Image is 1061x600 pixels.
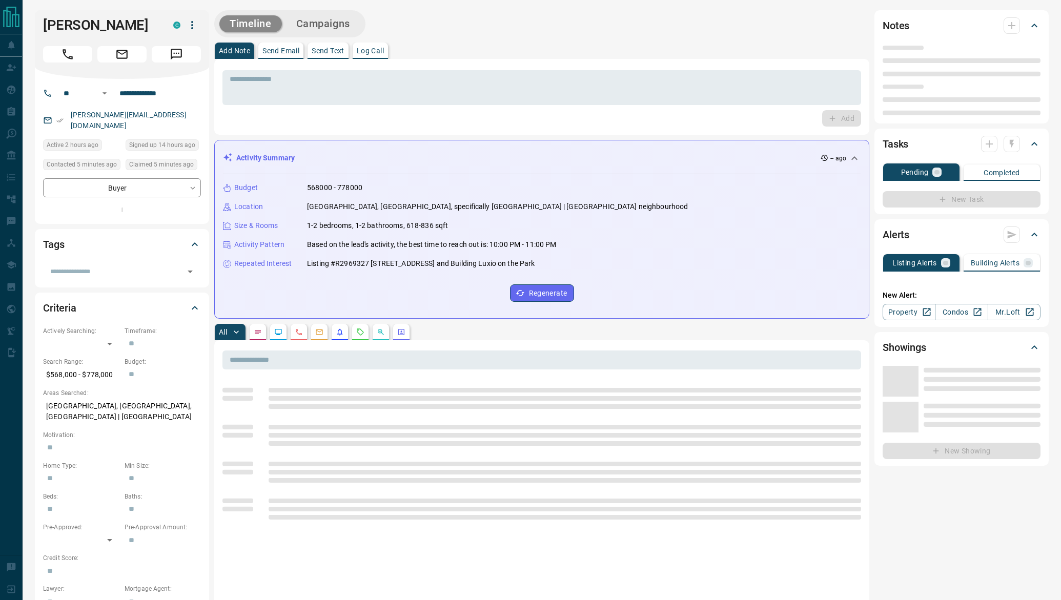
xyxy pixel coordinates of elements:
p: $568,000 - $778,000 [43,366,119,383]
svg: Requests [356,328,364,336]
a: Condos [935,304,988,320]
p: [GEOGRAPHIC_DATA], [GEOGRAPHIC_DATA], specifically [GEOGRAPHIC_DATA] | [GEOGRAPHIC_DATA] neighbou... [307,201,688,212]
p: 1-2 bedrooms, 1-2 bathrooms, 618-836 sqft [307,220,448,231]
p: Budget [234,182,258,193]
span: Active 2 hours ago [47,140,98,150]
div: condos.ca [173,22,180,29]
div: Notes [883,13,1040,38]
p: Credit Score: [43,553,201,563]
a: Mr.Loft [988,304,1040,320]
button: Open [183,264,197,279]
div: Thu Aug 14 2025 [43,159,120,173]
p: Mortgage Agent: [125,584,201,593]
svg: Lead Browsing Activity [274,328,282,336]
p: Based on the lead's activity, the best time to reach out is: 10:00 PM - 11:00 PM [307,239,557,250]
p: Actively Searching: [43,326,119,336]
span: Email [97,46,147,63]
p: Add Note [219,47,250,54]
svg: Calls [295,328,303,336]
p: Listing #R2969327 [STREET_ADDRESS] and Building Luxio on the Park [307,258,535,269]
svg: Listing Alerts [336,328,344,336]
a: Property [883,304,935,320]
div: Thu Aug 14 2025 [126,159,201,173]
p: Location [234,201,263,212]
p: Log Call [357,47,384,54]
h2: Showings [883,339,926,356]
span: Signed up 14 hours ago [129,140,195,150]
svg: Agent Actions [397,328,405,336]
button: Timeline [219,15,282,32]
p: Pre-Approval Amount: [125,523,201,532]
a: [PERSON_NAME][EMAIL_ADDRESS][DOMAIN_NAME] [71,111,187,130]
h2: Tags [43,236,64,253]
button: Campaigns [286,15,360,32]
h2: Tasks [883,136,908,152]
div: Criteria [43,296,201,320]
p: Home Type: [43,461,119,470]
p: Min Size: [125,461,201,470]
button: Regenerate [510,284,574,302]
p: Size & Rooms [234,220,278,231]
p: Pending [901,169,929,176]
p: Budget: [125,357,201,366]
p: Motivation: [43,430,201,440]
span: Contacted 5 minutes ago [47,159,117,170]
p: Activity Pattern [234,239,284,250]
p: New Alert: [883,290,1040,301]
div: Tags [43,232,201,257]
div: Showings [883,335,1040,360]
svg: Notes [254,328,262,336]
span: Claimed 5 minutes ago [129,159,194,170]
div: Activity Summary-- ago [223,149,861,168]
button: Open [98,87,111,99]
p: -- ago [830,154,846,163]
p: Repeated Interest [234,258,292,269]
p: 568000 - 778000 [307,182,362,193]
svg: Email Verified [56,117,64,124]
p: Activity Summary [236,153,295,163]
p: Listing Alerts [892,259,937,266]
p: Baths: [125,492,201,501]
div: Thu Aug 14 2025 [43,139,120,154]
div: Alerts [883,222,1040,247]
p: Send Email [262,47,299,54]
div: Wed Aug 13 2025 [126,139,201,154]
h2: Alerts [883,226,909,243]
p: Timeframe: [125,326,201,336]
p: Pre-Approved: [43,523,119,532]
h2: Notes [883,17,909,34]
p: Areas Searched: [43,388,201,398]
p: Beds: [43,492,119,501]
svg: Opportunities [377,328,385,336]
h1: [PERSON_NAME] [43,17,158,33]
span: Call [43,46,92,63]
p: Lawyer: [43,584,119,593]
p: Completed [984,169,1020,176]
h2: Criteria [43,300,76,316]
p: Search Range: [43,357,119,366]
p: Building Alerts [971,259,1019,266]
div: Buyer [43,178,201,197]
p: Send Text [312,47,344,54]
div: Tasks [883,132,1040,156]
p: [GEOGRAPHIC_DATA], [GEOGRAPHIC_DATA], [GEOGRAPHIC_DATA] | [GEOGRAPHIC_DATA] [43,398,201,425]
span: Message [152,46,201,63]
p: All [219,328,227,336]
svg: Emails [315,328,323,336]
